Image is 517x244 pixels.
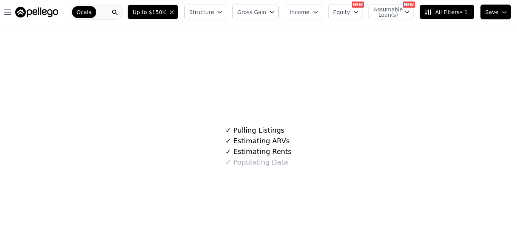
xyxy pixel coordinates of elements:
span: Ocala [77,8,92,16]
button: Gross Gain [232,5,279,19]
span: All Filters • 1 [424,8,468,16]
button: Structure [184,5,226,19]
span: Assumable Loan(s) [373,7,398,17]
span: Save [485,8,498,16]
div: Populating Data [225,157,288,168]
span: Gross Gain [237,8,266,16]
span: Equity [333,8,350,16]
button: Income [285,5,322,19]
span: ✓ [225,147,231,155]
div: Pulling Listings [225,125,284,136]
div: Estimating ARVs [225,136,289,146]
button: All Filters• 1 [420,5,474,19]
span: Up to $150K [132,8,166,16]
button: Save [480,5,511,19]
div: NEW [403,2,415,8]
button: Up to $150K [128,5,178,19]
span: Income [290,8,310,16]
div: Estimating Rents [225,146,291,157]
button: Assumable Loan(s) [369,5,413,19]
img: Pellego [15,7,58,17]
span: Structure [189,8,214,16]
span: ✓ [225,137,231,145]
span: ✓ [225,126,231,134]
button: Equity [328,5,362,19]
span: ✓ [225,158,231,166]
div: NEW [352,2,364,8]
